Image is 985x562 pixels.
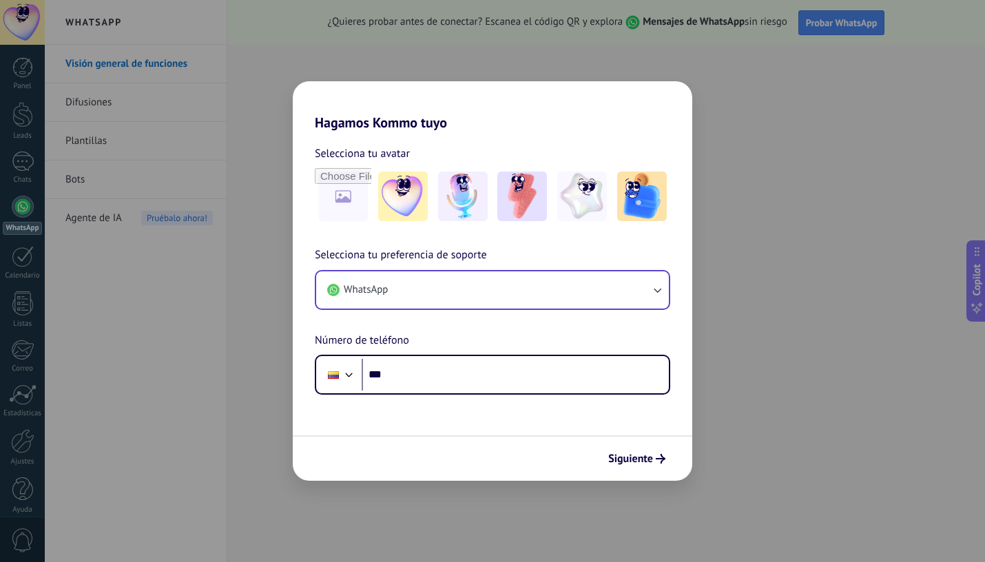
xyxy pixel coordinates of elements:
img: -2.jpeg [438,171,488,221]
button: WhatsApp [316,271,669,309]
h2: Hagamos Kommo tuyo [293,81,692,131]
img: -1.jpeg [378,171,428,221]
img: -5.jpeg [617,171,667,221]
span: Selecciona tu avatar [315,145,410,163]
img: -4.jpeg [557,171,607,221]
div: Colombia: + 57 [320,360,346,389]
span: Siguiente [608,454,653,464]
span: WhatsApp [344,283,388,297]
span: Selecciona tu preferencia de soporte [315,247,487,264]
button: Siguiente [602,447,672,470]
img: -3.jpeg [497,171,547,221]
span: Número de teléfono [315,332,409,350]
